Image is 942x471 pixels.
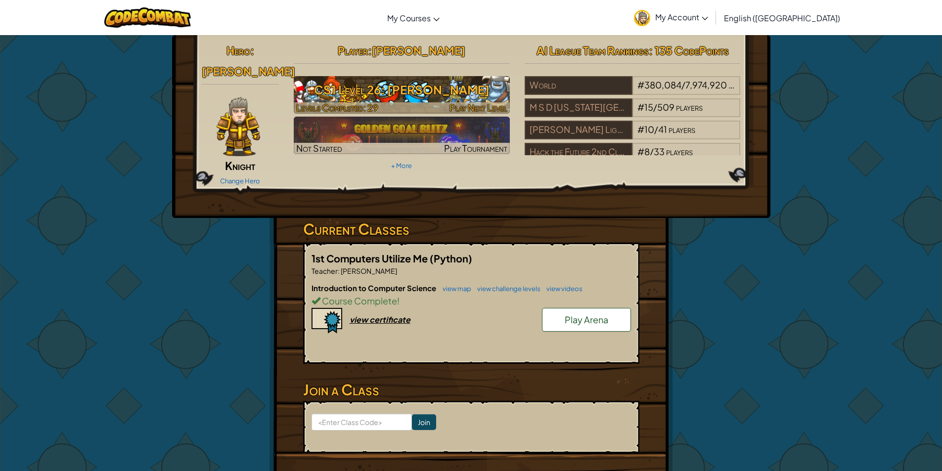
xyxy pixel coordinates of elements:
[472,285,540,293] a: view challenge levels
[217,97,260,156] img: knight-pose.png
[294,117,510,154] a: Not StartedPlay Tournament
[320,295,397,306] span: Course Complete
[637,146,644,157] span: #
[681,79,685,90] span: /
[412,414,436,430] input: Join
[220,177,260,185] a: Change Hero
[650,146,654,157] span: /
[655,12,708,22] span: My Account
[225,159,255,172] span: Knight
[525,86,741,97] a: World#380,084/7,974,920players
[657,101,674,113] span: 509
[629,2,713,33] a: My Account
[719,4,845,31] a: English ([GEOGRAPHIC_DATA])
[666,146,693,157] span: players
[104,7,191,28] img: CodeCombat logo
[541,285,583,293] a: view videos
[565,314,608,325] span: Play Arena
[312,252,430,264] span: 1st Computers Utilize Me
[644,79,681,90] span: 380,084
[669,124,695,135] span: players
[303,218,639,240] h3: Current Classes
[312,308,342,334] img: certificate-icon.png
[644,101,653,113] span: 15
[525,121,632,139] div: [PERSON_NAME] Light Career Center
[525,76,632,95] div: World
[525,98,632,117] div: M S D [US_STATE][GEOGRAPHIC_DATA]
[338,266,340,275] span: :
[382,4,445,31] a: My Courses
[372,43,465,57] span: [PERSON_NAME]
[444,142,507,154] span: Play Tournament
[438,285,471,293] a: view map
[391,162,412,170] a: + More
[202,64,295,78] span: [PERSON_NAME]
[653,101,657,113] span: /
[525,152,741,164] a: Hack the Future 2nd Class#8/33players
[525,130,741,141] a: [PERSON_NAME] Light Career Center#10/41players
[250,43,254,57] span: :
[350,314,410,325] div: view certificate
[430,252,472,264] span: (Python)
[644,124,654,135] span: 10
[312,414,412,430] input: <Enter Class Code>
[226,43,250,57] span: Hero
[449,102,507,113] span: Play Next Level
[296,142,342,154] span: Not Started
[685,79,727,90] span: 7,974,920
[294,76,510,114] a: Play Next Level
[676,101,703,113] span: players
[654,146,665,157] span: 33
[303,379,639,401] h3: Join a Class
[637,79,644,90] span: #
[637,124,644,135] span: #
[312,314,410,325] a: view certificate
[397,295,400,306] span: !
[644,146,650,157] span: 8
[525,143,632,162] div: Hack the Future 2nd Class
[525,108,741,119] a: M S D [US_STATE][GEOGRAPHIC_DATA]#15/509players
[338,43,368,57] span: Player
[294,76,510,114] img: CS1 Level 26: Wakka Maul
[368,43,372,57] span: :
[296,102,378,113] span: Levels Completed: 29
[658,124,667,135] span: 41
[724,13,840,23] span: English ([GEOGRAPHIC_DATA])
[294,79,510,101] h3: CS1 Level 26: [PERSON_NAME]
[634,10,650,26] img: avatar
[294,117,510,154] img: Golden Goal
[312,266,338,275] span: Teacher
[312,283,438,293] span: Introduction to Computer Science
[537,43,649,57] span: AI League Team Rankings
[340,266,397,275] span: [PERSON_NAME]
[654,124,658,135] span: /
[387,13,431,23] span: My Courses
[649,43,729,57] span: : 135 CodePoints
[637,101,644,113] span: #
